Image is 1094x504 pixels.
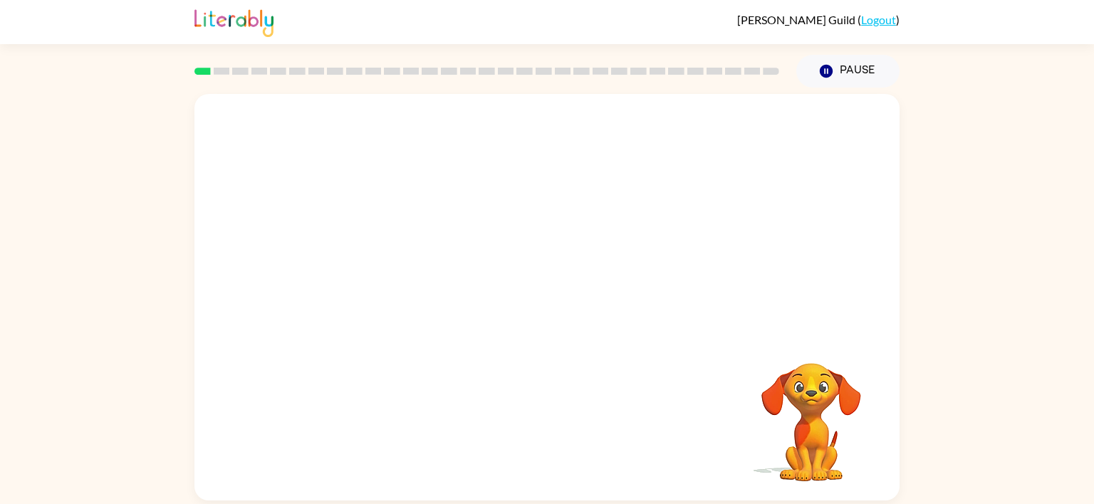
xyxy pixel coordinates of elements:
[194,6,273,37] img: Literably
[737,13,858,26] span: [PERSON_NAME] Guild
[737,13,900,26] div: ( )
[796,55,900,88] button: Pause
[861,13,896,26] a: Logout
[740,341,882,483] video: Your browser must support playing .mp4 files to use Literably. Please try using another browser.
